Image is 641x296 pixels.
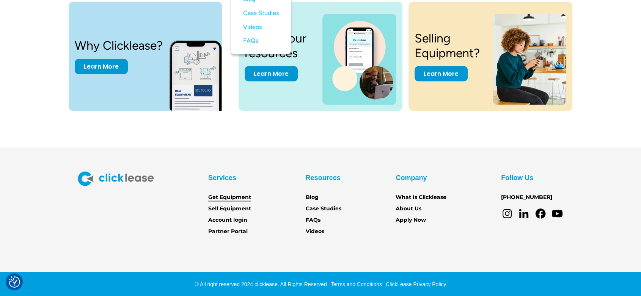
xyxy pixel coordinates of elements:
[501,193,552,202] a: [PHONE_NUMBER]
[78,172,154,186] img: Clicklease logo
[169,32,236,111] img: New equipment quote on the screen of a smart phone
[9,276,20,288] img: Revisit consent button
[75,59,128,74] a: Learn More
[243,20,279,34] a: Videos
[243,34,279,48] a: FAQs
[208,193,251,202] a: Get Equipment
[9,276,20,288] button: Consent Preferences
[396,216,426,224] a: Apply Now
[208,216,247,224] a: Account login
[208,172,236,184] div: Services
[415,66,468,81] a: Learn More
[306,205,341,213] a: Case Studies
[306,216,320,224] a: FAQs
[396,205,421,213] a: About Us
[75,38,163,53] h3: Why Clicklease?
[208,227,248,236] a: Partner Portal
[396,172,427,184] div: Company
[306,172,341,184] div: Resources
[501,172,533,184] div: Follow Us
[243,6,279,20] a: Case Studies
[306,227,324,236] a: Videos
[306,193,319,202] a: Blog
[415,31,484,60] h3: Selling Equipment?
[245,66,298,81] a: Learn More
[493,14,566,105] img: a woman sitting on a stool looking at her cell phone
[208,205,251,213] a: Sell Equipment
[195,280,327,288] div: © All right reserved 2024 clicklease. All Rights Reserved
[384,281,446,287] a: ClickLease Privacy Policy
[329,281,382,287] a: Terms and Conditions
[396,193,446,202] a: What Is Clicklease
[322,14,396,105] img: a photo of a man on a laptop and a cell phone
